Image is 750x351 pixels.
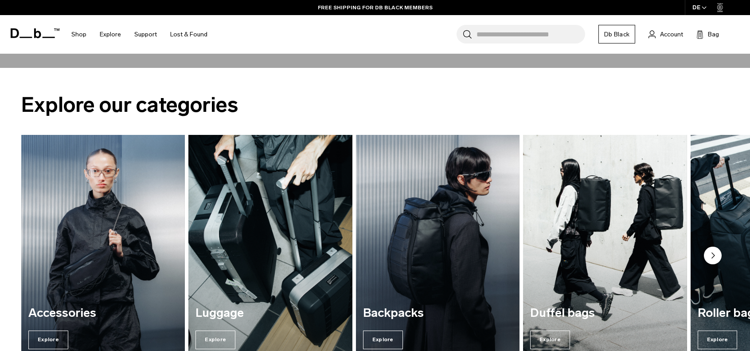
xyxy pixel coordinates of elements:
[530,307,680,320] h3: Duffel bags
[698,331,738,349] span: Explore
[195,331,235,349] span: Explore
[660,30,683,39] span: Account
[170,19,207,50] a: Lost & Found
[65,15,214,54] nav: Main Navigation
[530,331,570,349] span: Explore
[28,331,68,349] span: Explore
[71,19,86,50] a: Shop
[648,29,683,39] a: Account
[21,89,729,121] h2: Explore our categories
[318,4,433,12] a: FREE SHIPPING FOR DB BLACK MEMBERS
[134,19,157,50] a: Support
[100,19,121,50] a: Explore
[28,307,178,320] h3: Accessories
[696,29,719,39] button: Bag
[195,307,345,320] h3: Luggage
[363,331,403,349] span: Explore
[708,30,719,39] span: Bag
[598,25,635,43] a: Db Black
[704,247,722,266] button: Next slide
[363,307,512,320] h3: Backpacks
